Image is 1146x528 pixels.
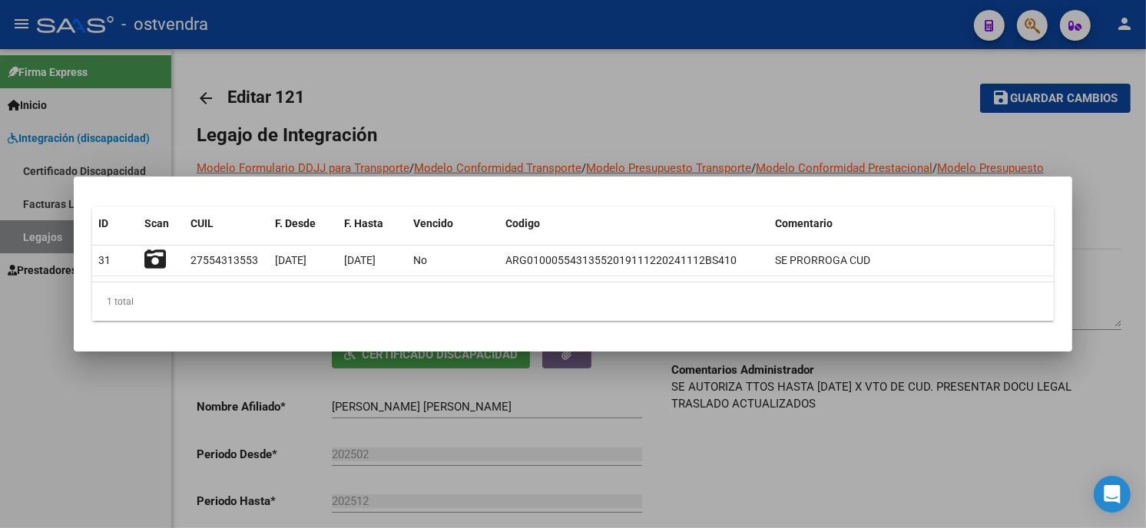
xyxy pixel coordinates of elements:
[413,217,453,229] span: Vencido
[407,207,499,240] datatable-header-cell: Vencido
[1094,476,1131,513] div: Open Intercom Messenger
[769,207,1054,240] datatable-header-cell: Comentario
[499,207,769,240] datatable-header-cell: Codigo
[413,254,427,266] span: No
[98,217,108,229] span: ID
[775,217,833,229] span: Comentario
[184,207,269,240] datatable-header-cell: CUIL
[144,217,169,229] span: Scan
[344,254,376,266] span: [DATE]
[775,254,870,266] span: SE PRORROGA CUD
[92,282,1054,321] div: 1 total
[92,207,138,240] datatable-header-cell: ID
[344,217,383,229] span: F. Hasta
[138,207,184,240] datatable-header-cell: Scan
[505,254,737,266] span: ARG01000554313552019111220241112BS410
[190,252,258,269] div: 27554313553
[505,217,540,229] span: Codigo
[98,254,111,266] span: 31
[275,217,316,229] span: F. Desde
[338,207,407,240] datatable-header-cell: F. Hasta
[190,217,214,229] span: CUIL
[275,254,306,266] span: [DATE]
[269,207,338,240] datatable-header-cell: F. Desde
